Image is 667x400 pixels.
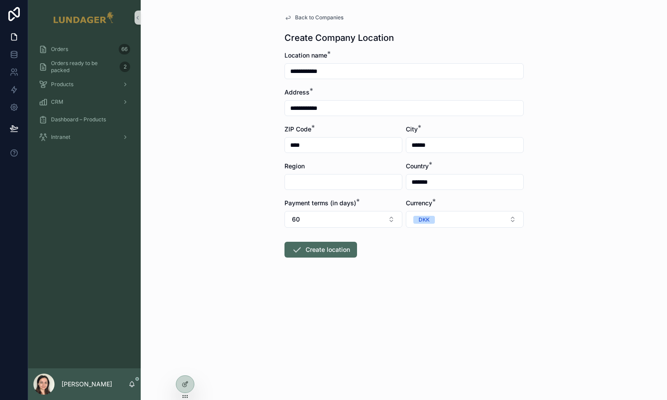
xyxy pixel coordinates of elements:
span: Country [406,162,429,170]
span: ZIP Code [284,125,311,133]
span: City [406,125,418,133]
span: Address [284,88,310,96]
a: Orders ready to be packed2 [33,59,135,75]
div: 66 [119,44,130,55]
h1: Create Company Location [284,32,394,44]
span: CRM [51,98,63,105]
a: Intranet [33,129,135,145]
div: scrollable content [28,35,141,156]
a: Dashboard – Products [33,112,135,127]
img: App logo [53,11,116,25]
span: Orders [51,46,68,53]
span: Intranet [51,134,70,141]
span: Location name [284,51,327,59]
p: [PERSON_NAME] [62,380,112,389]
a: Back to Companies [284,14,343,21]
button: Select Button [406,211,524,228]
span: Region [284,162,305,170]
span: Back to Companies [295,14,343,21]
div: DKK [419,216,430,224]
a: Products [33,76,135,92]
span: Payment terms (in days) [284,199,356,207]
div: 2 [120,62,130,72]
span: Currency [406,199,432,207]
a: CRM [33,94,135,110]
a: Orders66 [33,41,135,57]
span: Products [51,81,73,88]
span: Orders ready to be packed [51,60,116,74]
span: 60 [292,215,300,224]
button: Select Button [284,211,402,228]
button: Create location [284,242,357,258]
span: Dashboard – Products [51,116,106,123]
